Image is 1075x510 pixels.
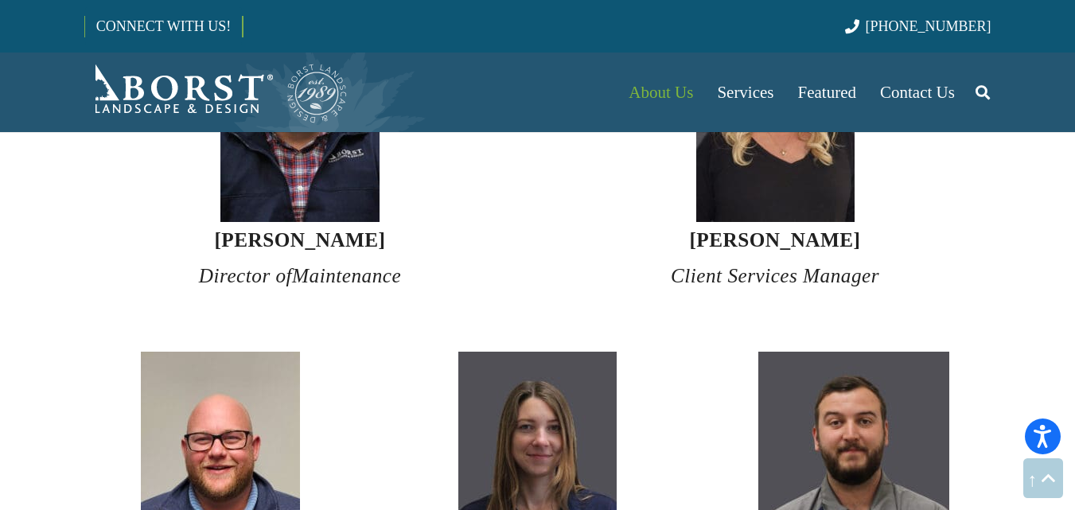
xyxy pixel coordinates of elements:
span: Contact Us [880,83,955,102]
span: Services [717,83,773,102]
a: Featured [786,53,868,132]
mh: Maintenance [292,265,401,286]
strong: [PERSON_NAME] [214,229,385,251]
a: Back to top [1023,458,1063,498]
em: Client Services Manager [671,265,879,286]
strong: [PERSON_NAME] [689,229,860,251]
a: Search [967,72,999,112]
span: Featured [798,83,856,102]
a: Contact Us [868,53,967,132]
em: Director of [199,265,401,286]
span: [PHONE_NUMBER] [866,18,991,34]
a: Borst-Logo [84,60,349,124]
a: About Us [617,53,705,132]
a: CONNECT WITH US! [85,7,242,45]
a: [PHONE_NUMBER] [845,18,991,34]
span: About Us [629,83,693,102]
a: Services [705,53,785,132]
